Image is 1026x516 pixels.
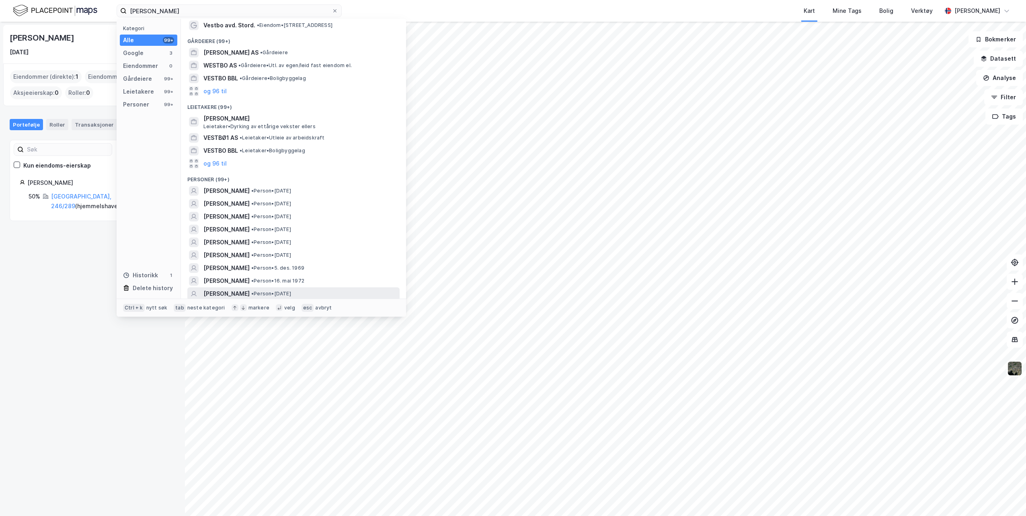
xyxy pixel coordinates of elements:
[251,278,304,284] span: Person • 16. mai 1972
[985,109,1023,125] button: Tags
[10,31,76,44] div: [PERSON_NAME]
[10,119,43,130] div: Portefølje
[203,20,255,30] span: Vestbo avd. Stord.
[181,170,406,184] div: Personer (99+)
[10,70,82,83] div: Eiendommer (direkte) :
[203,238,250,247] span: [PERSON_NAME]
[240,75,306,82] span: Gårdeiere • Boligbyggelag
[85,70,162,83] div: Eiendommer (Indirekte) :
[146,305,168,311] div: nytt søk
[257,22,332,29] span: Eiendom • [STREET_ADDRESS]
[168,50,174,56] div: 3
[238,62,241,68] span: •
[123,25,177,31] div: Kategori
[974,51,1023,67] button: Datasett
[123,100,149,109] div: Personer
[181,32,406,46] div: Gårdeiere (99+)
[163,101,174,108] div: 99+
[976,70,1023,86] button: Analyse
[203,86,227,96] button: og 96 til
[203,159,227,168] button: og 96 til
[251,201,291,207] span: Person • [DATE]
[203,276,250,286] span: [PERSON_NAME]
[203,61,237,70] span: WESTBO AS
[72,119,127,130] div: Transaksjoner
[203,123,316,130] span: Leietaker • Dyrking av ettårige vekster ellers
[29,192,40,201] div: 50%
[203,289,250,299] span: [PERSON_NAME]
[203,48,259,57] span: [PERSON_NAME] AS
[833,6,862,16] div: Mine Tags
[984,89,1023,105] button: Filter
[879,6,893,16] div: Bolig
[187,305,225,311] div: neste kategori
[86,88,90,98] span: 0
[240,147,242,154] span: •
[203,212,250,221] span: [PERSON_NAME]
[251,278,254,284] span: •
[203,133,238,143] span: VESTBØ1 AS
[13,4,97,18] img: logo.f888ab2527a4732fd821a326f86c7f29.svg
[251,291,291,297] span: Person • [DATE]
[911,6,933,16] div: Verktøy
[251,239,254,245] span: •
[51,193,111,209] a: [GEOGRAPHIC_DATA], 246/289
[251,239,291,246] span: Person • [DATE]
[260,49,263,55] span: •
[133,283,173,293] div: Delete history
[954,6,1000,16] div: [PERSON_NAME]
[65,86,93,99] div: Roller :
[251,201,254,207] span: •
[46,119,68,130] div: Roller
[251,188,291,194] span: Person • [DATE]
[238,62,352,69] span: Gårdeiere • Utl. av egen/leid fast eiendom el.
[251,252,254,258] span: •
[248,305,269,311] div: markere
[251,213,291,220] span: Person • [DATE]
[76,72,78,82] span: 1
[203,74,238,83] span: VESTBO BBL
[181,98,406,112] div: Leietakere (99+)
[123,48,144,58] div: Google
[260,49,288,56] span: Gårdeiere
[203,186,250,196] span: [PERSON_NAME]
[27,178,165,188] div: [PERSON_NAME]
[168,63,174,69] div: 0
[251,188,254,194] span: •
[203,199,250,209] span: [PERSON_NAME]
[123,74,152,84] div: Gårdeiere
[969,31,1023,47] button: Bokmerker
[302,304,314,312] div: esc
[115,121,123,129] div: 3
[804,6,815,16] div: Kart
[240,147,305,154] span: Leietaker • Boligbyggelag
[315,305,332,311] div: avbryt
[251,226,254,232] span: •
[123,61,158,71] div: Eiendommer
[257,22,259,28] span: •
[251,252,291,258] span: Person • [DATE]
[203,146,238,156] span: VESTBO BBL
[284,305,295,311] div: velg
[55,88,59,98] span: 0
[163,37,174,43] div: 99+
[203,114,396,123] span: [PERSON_NAME]
[168,272,174,278] div: 1
[163,76,174,82] div: 99+
[174,304,186,312] div: tab
[123,35,134,45] div: Alle
[10,47,29,57] div: [DATE]
[51,192,165,211] div: ( hjemmelshaver )
[23,161,91,170] div: Kun eiendoms-eierskap
[986,477,1026,516] iframe: Chat Widget
[251,265,254,271] span: •
[123,304,145,312] div: Ctrl + k
[203,263,250,273] span: [PERSON_NAME]
[127,5,332,17] input: Søk på adresse, matrikkel, gårdeiere, leietakere eller personer
[240,135,242,141] span: •
[251,265,304,271] span: Person • 5. des. 1969
[251,226,291,233] span: Person • [DATE]
[24,143,112,156] input: Søk
[163,88,174,95] div: 99+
